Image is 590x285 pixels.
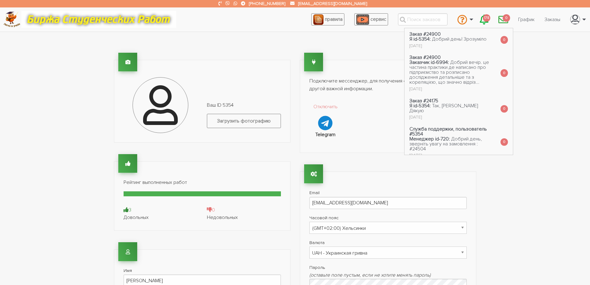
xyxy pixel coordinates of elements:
strong: Заказ #24900 [409,31,441,37]
label: Загрузить фотографию [207,114,281,128]
div: Довольных [124,214,198,221]
div: [DATE] [409,87,491,91]
strong: Telegram [315,131,335,138]
label: Email [309,189,467,197]
a: Отключить [309,103,342,131]
strong: Я id-5354: [409,36,431,42]
a: [PHONE_NUMBER] [249,1,285,6]
span: 178 [483,14,490,22]
div: [DATE] [409,44,487,48]
span: правила [325,16,343,22]
div: Недовольных [207,214,281,221]
label: Часовой пояс [309,214,467,222]
label: Валюта [309,239,467,247]
a: 178 [475,11,493,28]
img: logo-c4363faeb99b52c628a42810ed6dfb4293a56d4e4775eb116515dfe7f33672af.png [3,11,20,27]
span: 0 [500,138,508,146]
a: сервис [354,13,388,25]
div: 0 [207,206,281,214]
strong: Я id-5354: [409,103,431,109]
a: правила [311,13,344,25]
input: Поиск заказов [398,13,448,25]
i: (оставьте поле пустым, если не хотите менять пароль) [309,272,431,278]
a: Заказ #24900 Я id-5354: Добрий день! Зрозуміло [DATE] [404,28,492,51]
img: play_icon-49f7f135c9dc9a03216cfdbccbe1e3994649169d890fb554cedf0eac35a01ba8.png [356,14,369,25]
strong: Заказчик id-6994: [409,59,449,65]
a: [EMAIL_ADDRESS][DOMAIN_NAME] [298,1,367,6]
strong: Служба поддержки, пользователь #5354 [409,126,487,137]
label: Пароль [309,264,467,271]
img: agreement_icon-feca34a61ba7f3d1581b08bc946b2ec1ccb426f67415f344566775c155b7f62c.png [313,14,324,25]
span: Добрий день, зверніть увагу на замовлення : #24504 [409,136,482,152]
a: Заказы [540,14,565,25]
a: 0 [493,11,513,28]
span: 0 [500,69,508,77]
img: motto-12e01f5a76059d5f6a28199ef077b1f78e012cfde436ab5cf1d4517935686d32.gif [21,11,176,28]
strong: Менеджер id-720: [409,136,450,142]
p: Отключить [309,103,342,111]
span: сервис [370,16,386,22]
span: 0 [500,105,508,113]
span: Добрий вечір. це частина практики де написано про підприємство та розписано дослідження детальніш... [409,59,489,85]
p: Подключите мессенджер, для получения сообщений, уведомлений и другой важной информации. [309,77,467,93]
a: Заказ #24175 Я id-5354: Так, [PERSON_NAME] Дякую [DATE] [404,95,496,123]
div: [DATE] [409,153,491,158]
span: Добрий день! Зрозуміло [432,36,487,42]
label: Имя [124,267,281,274]
span: 0 [500,36,508,44]
div: [DATE] [409,115,491,119]
span: 0 [503,14,510,22]
a: График [513,14,540,25]
div: 3 [124,206,198,214]
p: Рейтинг выполненных работ [124,179,281,187]
span: Так, [PERSON_NAME] Дякую [409,103,478,114]
strong: Заказ #24900 [409,54,441,60]
strong: Заказ #24175 [409,98,438,104]
div: Ваш ID 5354 [202,101,286,133]
a: Служба поддержки, пользователь #5354 Менеджер id-720: Добрий день, зверніть увагу на замовлення :... [404,123,496,161]
a: Заказ #24900 Заказчик id-6994: Добрий вечір. це частина практики де написано про підприємство та ... [404,51,496,95]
